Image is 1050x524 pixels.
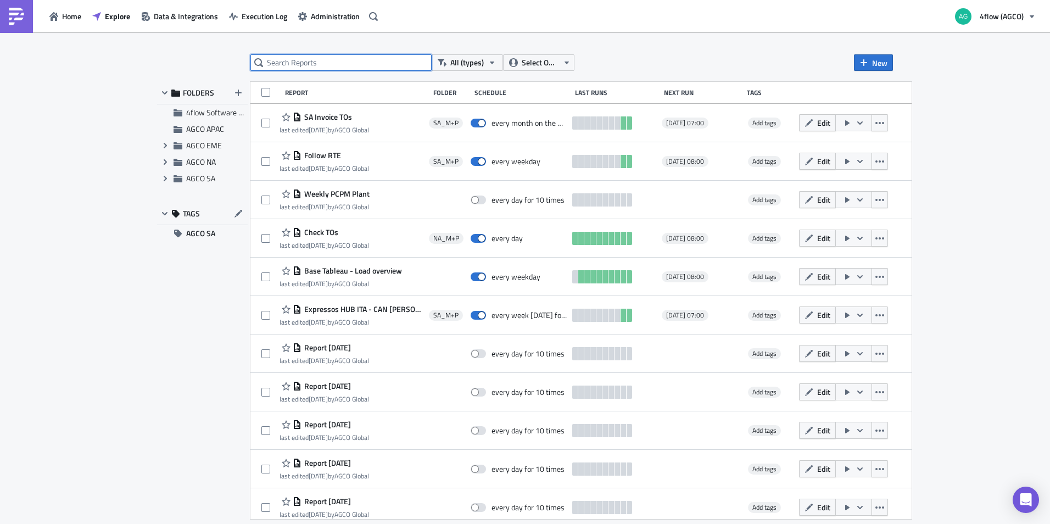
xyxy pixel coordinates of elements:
span: [DATE] 08:00 [666,272,704,281]
time: 2025-08-27T18:59:12Z [309,240,328,250]
span: Edit [817,501,830,513]
span: Edit [817,309,830,321]
button: Edit [799,306,836,324]
button: Edit [799,153,836,170]
span: FOLDERS [183,88,214,98]
div: every day for 10 times [492,387,565,397]
span: Report 2025-08-27 [301,343,351,353]
div: last edited by AGCO Global [280,472,369,480]
div: Schedule [474,88,569,97]
div: Open Intercom Messenger [1013,487,1039,513]
span: Execution Log [242,10,287,22]
button: Edit [799,383,836,400]
button: Data & Integrations [136,8,224,25]
span: Edit [817,194,830,205]
span: Add tags [752,348,777,359]
div: every month on the 1st [492,118,567,128]
span: NA_M+P [433,234,459,243]
div: last edited by AGCO Global [280,241,369,249]
div: every day for 10 times [492,464,565,474]
span: Add tags [752,271,777,282]
button: Edit [799,422,836,439]
time: 2025-08-26T19:41:45Z [309,432,328,443]
button: Edit [799,345,836,362]
span: 4flow (AGCO) [980,10,1024,22]
span: Add tags [752,502,777,512]
div: last edited by AGCO Global [280,126,369,134]
time: 2025-08-26T19:02:44Z [309,471,328,481]
div: Last Runs [575,88,658,97]
span: Add tags [752,425,777,436]
time: 2025-08-27T14:31:23Z [309,355,328,366]
span: Edit [817,348,830,359]
span: Add tags [748,425,781,436]
button: Edit [799,230,836,247]
span: New [872,57,887,69]
time: 2025-09-03T11:18:20Z [309,202,328,212]
button: Select Owner [503,54,574,71]
span: Base Tableau - Load overview [301,266,402,276]
span: Home [62,10,81,22]
span: [DATE] 07:00 [666,311,704,320]
span: Weekly PCPM Plant [301,189,370,199]
span: AGCO NA [186,156,216,168]
span: TAGS [183,209,200,219]
div: Tags [747,88,795,97]
span: Add tags [748,271,781,282]
button: Administration [293,8,365,25]
time: 2025-08-27T12:33:44Z [309,394,328,404]
span: [DATE] 07:00 [666,119,704,127]
span: Explore [105,10,130,22]
button: Edit [799,460,836,477]
span: AGCO EME [186,140,222,151]
span: Add tags [748,194,781,205]
span: Add tags [748,348,781,359]
button: Edit [799,114,836,131]
span: Follow RTE [301,150,341,160]
span: Report 2025-08-26 [301,420,351,430]
div: Folder [433,88,469,97]
span: AGCO SA [186,172,215,184]
time: 2025-09-05T14:53:19Z [309,125,328,135]
span: Edit [817,117,830,129]
div: last edited by AGCO Global [280,203,370,211]
span: Check TOs [301,227,338,237]
span: Add tags [748,502,781,513]
span: Add tags [752,464,777,474]
div: every weekday [492,157,540,166]
div: last edited by AGCO Global [280,280,402,288]
time: 2025-09-02T19:57:00Z [309,278,328,289]
span: SA_M+P [433,119,459,127]
a: Explore [87,8,136,25]
time: 2025-08-26T19:01:27Z [309,509,328,520]
button: 4flow (AGCO) [948,4,1042,29]
div: last edited by AGCO Global [280,510,369,519]
div: last edited by AGCO Global [280,318,424,326]
img: Avatar [954,7,973,26]
div: last edited by AGCO Global [280,395,369,403]
span: SA_M+P [433,157,459,166]
div: Report [285,88,428,97]
span: Add tags [748,310,781,321]
span: Edit [817,386,830,398]
span: Report 2025-08-26 [301,458,351,468]
span: 4flow Software KAM [186,107,254,118]
span: Select Owner [522,57,558,69]
span: AGCO APAC [186,123,224,135]
img: PushMetrics [8,8,25,25]
span: Data & Integrations [154,10,218,22]
div: every weekday [492,272,540,282]
a: Home [44,8,87,25]
div: every day for 10 times [492,503,565,512]
span: Edit [817,232,830,244]
time: 2025-08-28T12:45:44Z [309,317,328,327]
span: All (types) [450,57,484,69]
span: Add tags [748,233,781,244]
time: 2025-09-05T12:44:22Z [309,163,328,174]
span: SA Invoice TOs [301,112,352,122]
span: Add tags [752,194,777,205]
span: Administration [311,10,360,22]
span: Report 2025-08-27 [301,381,351,391]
